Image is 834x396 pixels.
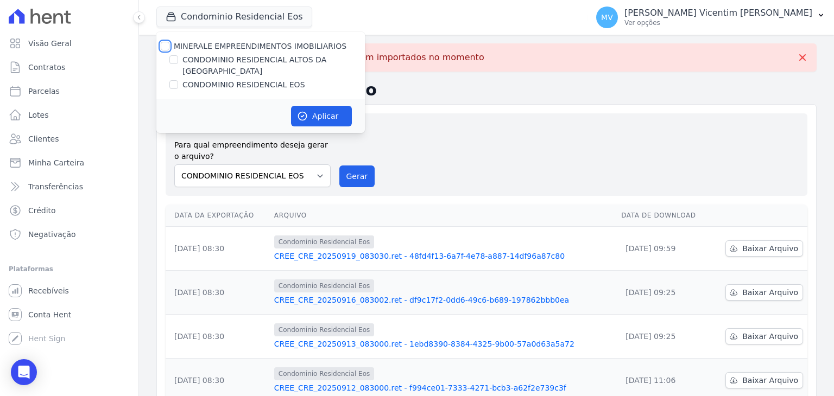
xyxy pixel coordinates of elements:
button: Gerar [339,165,375,187]
a: CREE_CRE_20250912_083000.ret - f994ce01-7333-4271-bcb3-a62f2e739c3f [274,382,612,393]
a: Transferências [4,176,134,197]
th: Data da Exportação [166,205,270,227]
span: Recebíveis [28,285,69,296]
p: [PERSON_NAME] Vicentim [PERSON_NAME] [624,8,812,18]
span: Condominio Residencial Eos [274,235,374,248]
td: [DATE] 09:59 [617,227,710,271]
span: Parcelas [28,86,60,97]
a: Parcelas [4,80,134,102]
label: CONDOMINIO RESIDENCIAL EOS [182,79,305,91]
a: Crédito [4,200,134,221]
button: Condominio Residencial Eos [156,7,312,27]
h2: Exportações de Retorno [156,80,817,100]
span: Visão Geral [28,38,72,49]
a: Baixar Arquivo [725,284,803,301]
td: [DATE] 08:30 [166,315,270,359]
span: Contratos [28,62,65,73]
p: Ver opções [624,18,812,27]
span: MV [601,14,613,21]
a: CREE_CRE_20250916_083002.ret - df9c17f2-0dd6-49c6-b689-197862bbb0ea [274,295,612,305]
a: Recebíveis [4,280,134,302]
button: Aplicar [291,106,352,126]
label: MINERALE EMPREENDIMENTOS IMOBILIARIOS [174,42,346,50]
a: Clientes [4,128,134,150]
span: Baixar Arquivo [742,243,798,254]
div: Plataformas [9,263,130,276]
span: Condominio Residencial Eos [274,367,374,380]
label: Para qual empreendimento deseja gerar o arquivo? [174,135,331,162]
a: Lotes [4,104,134,126]
span: Crédito [28,205,56,216]
span: Baixar Arquivo [742,287,798,298]
a: Minha Carteira [4,152,134,174]
span: Negativação [28,229,76,240]
a: Visão Geral [4,33,134,54]
span: Lotes [28,110,49,120]
th: Arquivo [270,205,617,227]
a: Contratos [4,56,134,78]
span: Transferências [28,181,83,192]
span: Condominio Residencial Eos [274,323,374,336]
a: Conta Hent [4,304,134,325]
a: Baixar Arquivo [725,328,803,344]
a: CREE_CRE_20250913_083000.ret - 1ebd8390-8384-4325-9b00-57a0d63a5a72 [274,338,612,349]
td: [DATE] 08:30 [166,227,270,271]
span: Baixar Arquivo [742,375,798,386]
div: Open Intercom Messenger [11,359,37,385]
td: [DATE] 09:25 [617,315,710,359]
a: Baixar Arquivo [725,372,803,388]
a: Baixar Arquivo [725,240,803,257]
td: [DATE] 09:25 [617,271,710,315]
a: Negativação [4,223,134,245]
label: CONDOMINIO RESIDENCIAL ALTOS DA [GEOGRAPHIC_DATA] [182,54,365,77]
span: Minha Carteira [28,157,84,168]
span: Conta Hent [28,309,71,320]
span: Clientes [28,133,59,144]
span: Condominio Residencial Eos [274,279,374,292]
a: CREE_CRE_20250919_083030.ret - 48fd4f13-6a7f-4e78-a887-14df96a87c80 [274,251,612,261]
td: [DATE] 08:30 [166,271,270,315]
button: MV [PERSON_NAME] Vicentim [PERSON_NAME] Ver opções [587,2,834,33]
th: Data de Download [617,205,710,227]
span: Baixar Arquivo [742,331,798,342]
